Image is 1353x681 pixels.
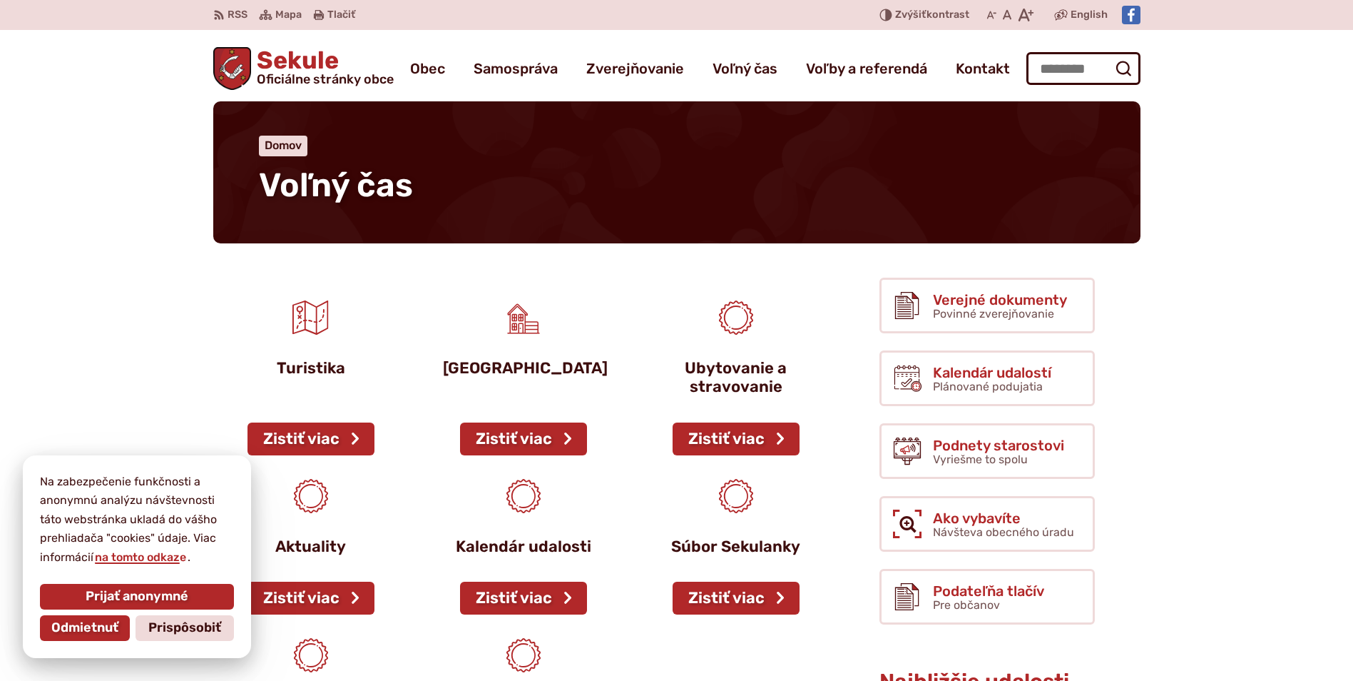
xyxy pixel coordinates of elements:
a: Verejné dokumenty Povinné zverejňovanie [879,278,1095,333]
span: Návšteva obecného úradu [933,525,1074,539]
span: kontrast [895,9,969,21]
button: Prispôsobiť [136,615,234,641]
p: Turistika [230,359,392,378]
p: Aktuality [230,538,392,556]
p: Na zabezpečenie funkčnosti a anonymnú analýzu návštevnosti táto webstránka ukladá do vášho prehli... [40,473,234,567]
a: Zistiť viac [673,423,800,455]
img: Prejsť na Facebook stránku [1122,6,1140,24]
a: Ako vybavíte Návšteva obecného úradu [879,496,1095,552]
span: Verejné dokumenty [933,292,1067,308]
button: Odmietnuť [40,615,130,641]
span: English [1071,6,1108,24]
a: Obec [410,49,445,89]
a: Kontakt [956,49,1010,89]
span: Kalendár udalostí [933,365,1051,380]
span: Odmietnuť [51,620,118,636]
a: Logo Sekule, prejsť na domovskú stránku. [213,47,394,90]
p: Ubytovanie a stravovanie [655,359,817,397]
span: Podnety starostovi [933,438,1064,453]
a: Voľný čas [713,49,777,89]
span: Plánované podujatia [933,380,1043,393]
span: Sekule [251,49,394,86]
span: Podateľňa tlačív [933,583,1044,599]
a: Zverejňovanie [586,49,684,89]
button: Prijať anonymné [40,584,234,610]
a: Podateľňa tlačív Pre občanov [879,569,1095,625]
span: Oficiálne stránky obce [257,73,394,86]
span: Prispôsobiť [148,620,221,636]
span: Mapa [275,6,302,24]
a: Zistiť viac [247,423,374,455]
img: Prejsť na domovskú stránku [213,47,252,90]
a: Zistiť viac [460,423,587,455]
a: Voľby a referendá [806,49,927,89]
span: Tlačiť [327,9,355,21]
span: Voľný čas [259,166,413,205]
span: Povinné zverejňovanie [933,307,1054,321]
a: Domov [265,138,302,152]
p: Kalendár udalosti [443,538,604,556]
a: na tomto odkaze [93,550,188,564]
span: Vyriešme to spolu [933,453,1028,466]
p: [GEOGRAPHIC_DATA] [443,359,604,378]
span: Ako vybavíte [933,510,1074,526]
a: Zistiť viac [673,582,800,615]
a: Podnety starostovi Vyriešme to spolu [879,423,1095,479]
span: Prijať anonymné [86,589,188,605]
span: Zvýšiť [895,9,926,21]
a: English [1068,6,1111,24]
a: Zistiť viac [247,582,374,615]
span: Pre občanov [933,598,1000,612]
p: Súbor Sekulanky [655,538,817,556]
span: RSS [228,6,247,24]
a: Kalendár udalostí Plánované podujatia [879,350,1095,406]
a: Zistiť viac [460,582,587,615]
a: Samospráva [474,49,558,89]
